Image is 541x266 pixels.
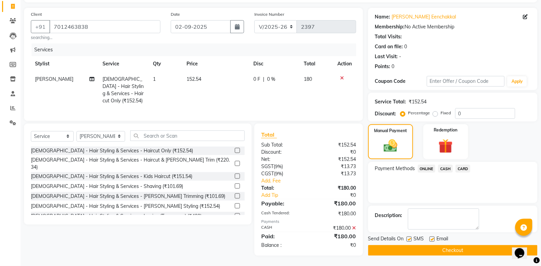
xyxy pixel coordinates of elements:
[375,43,403,50] div: Card on file:
[309,170,361,177] div: ₹13.73
[256,163,309,170] div: ( )
[375,78,427,85] div: Coupon Code
[263,76,265,83] span: |
[254,76,261,83] span: 0 F
[256,242,309,249] div: Balance :
[261,163,274,169] span: SGST
[187,76,202,82] span: 152.54
[250,56,300,72] th: Disc
[99,56,149,72] th: Service
[409,98,427,105] div: ₹152.54
[31,35,160,41] small: searching...
[256,149,309,156] div: Discount:
[256,192,317,199] a: Add Tip
[31,203,220,210] div: [DEMOGRAPHIC_DATA] - Hair Styling & Services - [PERSON_NAME] Styling (₹152.54)
[408,110,430,116] label: Percentage
[309,149,361,156] div: ₹0
[183,56,250,72] th: Price
[309,199,361,207] div: ₹180.00
[256,210,309,217] div: Cash Tendered:
[256,225,309,232] div: CASH
[438,165,453,173] span: CASH
[375,212,402,219] div: Description:
[309,242,361,249] div: ₹0
[309,210,361,217] div: ₹180.00
[441,110,451,116] label: Fixed
[35,76,73,82] span: [PERSON_NAME]
[254,11,284,17] label: Invoice Number
[256,141,309,149] div: Sub Total:
[374,128,407,134] label: Manual Payment
[512,239,534,259] iframe: chat widget
[434,127,458,133] label: Redemption
[375,33,402,40] div: Total Visits:
[434,137,457,155] img: _gift.svg
[368,235,404,244] span: Send Details On
[456,165,470,173] span: CARD
[392,13,456,21] a: [PERSON_NAME] Eenchakkal
[507,76,527,87] button: Apply
[368,245,538,256] button: Checkout
[31,193,225,200] div: [DEMOGRAPHIC_DATA] - Hair Styling & Services - [PERSON_NAME] Trimming (₹101.69)
[375,110,396,117] div: Discount:
[261,170,274,177] span: CGST
[256,199,309,207] div: Payable:
[309,141,361,149] div: ₹152.54
[309,185,361,192] div: ₹180.00
[103,76,144,104] span: [DEMOGRAPHIC_DATA] - Hair Styling & Services - Haircut Only (₹152.54)
[256,170,309,177] div: ( )
[256,177,361,185] a: Add. Fee
[309,225,361,232] div: ₹180.00
[375,53,398,60] div: Last Visit:
[375,23,531,30] div: No Active Membership
[309,156,361,163] div: ₹152.54
[267,76,276,83] span: 0 %
[437,235,448,244] span: Email
[256,232,309,240] div: Paid:
[31,213,202,220] div: [DEMOGRAPHIC_DATA] - Hair Styling & Services - Ironing (Temporary) (₹400)
[32,43,361,56] div: Services
[149,56,183,72] th: Qty
[171,11,180,17] label: Date
[405,43,407,50] div: 0
[375,23,405,30] div: Membership:
[275,171,282,176] span: 9%
[300,56,333,72] th: Total
[375,13,390,21] div: Name:
[275,164,281,169] span: 9%
[392,63,395,70] div: 0
[414,235,424,244] span: SMS
[153,76,156,82] span: 1
[261,219,356,225] div: Payments
[256,156,309,163] div: Net:
[375,165,415,172] span: Payment Methods
[304,76,312,82] span: 180
[31,20,50,33] button: +91
[31,183,183,190] div: [DEMOGRAPHIC_DATA] - Hair Styling & Services - Shaving (₹101.69)
[375,98,406,105] div: Service Total:
[380,138,402,154] img: _cash.svg
[31,173,192,180] div: [DEMOGRAPHIC_DATA] - Hair Styling & Services - Kids Haircut (₹151.54)
[317,192,361,199] div: ₹0
[309,163,361,170] div: ₹13.73
[375,63,390,70] div: Points:
[130,130,245,141] input: Search or Scan
[334,56,356,72] th: Action
[31,11,42,17] label: Client
[418,165,436,173] span: ONLINE
[49,20,160,33] input: Search by Name/Mobile/Email/Code
[261,131,277,138] span: Total
[309,232,361,240] div: ₹180.00
[399,53,401,60] div: -
[31,147,193,154] div: [DEMOGRAPHIC_DATA] - Hair Styling & Services - Haircut Only (₹152.54)
[256,185,309,192] div: Total:
[31,156,232,171] div: [DEMOGRAPHIC_DATA] - Hair Styling & Services - Haircut & [PERSON_NAME] Trim (₹220.34)
[31,56,99,72] th: Stylist
[427,76,505,87] input: Enter Offer / Coupon Code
